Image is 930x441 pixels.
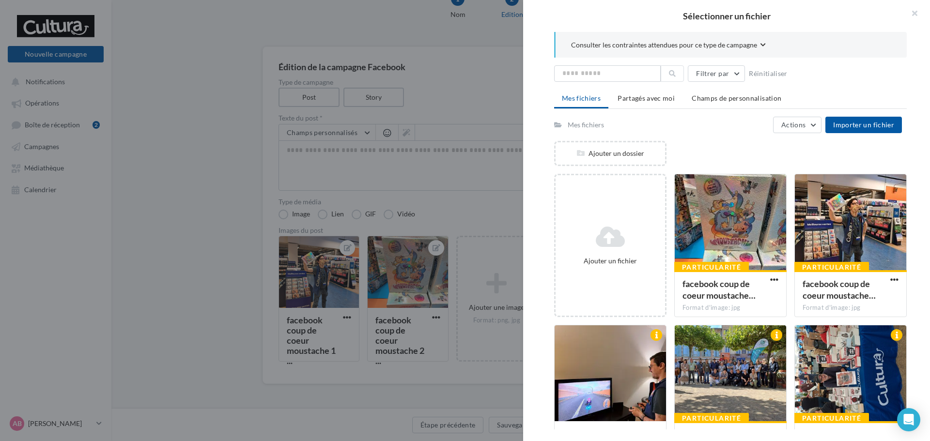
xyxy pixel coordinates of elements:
div: Ajouter un fichier [559,256,661,266]
h2: Sélectionner un fichier [539,12,914,20]
button: Actions [773,117,821,133]
button: Réinitialiser [745,68,791,79]
button: Filtrer par [688,65,745,82]
span: Champs de personnalisation [692,94,781,102]
span: facebook coup de coeur moustache 1 2025 [803,278,876,301]
span: 20250920_105038 [803,429,874,440]
span: facebook coup de coeur moustache 2 2025 [682,278,756,301]
div: Particularité [794,262,869,273]
span: Consulter les contraintes attendues pour ce type de campagne [571,40,757,50]
button: Consulter les contraintes attendues pour ce type de campagne [571,40,766,52]
button: Importer un fichier [825,117,902,133]
div: Particularité [674,413,749,424]
span: Importer un fichier [833,121,894,129]
div: Format d'image: jpg [682,304,778,312]
div: Open Intercom Messenger [897,408,920,431]
span: 20250920_111343 [682,429,754,440]
div: Mes fichiers [568,120,604,130]
div: Particularité [794,413,869,424]
div: Particularité [674,262,749,273]
div: Ajouter un dossier [556,149,665,158]
span: Partagés avec moi [618,94,675,102]
span: Mes fichiers [562,94,601,102]
span: Actions [781,121,806,129]
div: Format d'image: jpg [803,304,899,312]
